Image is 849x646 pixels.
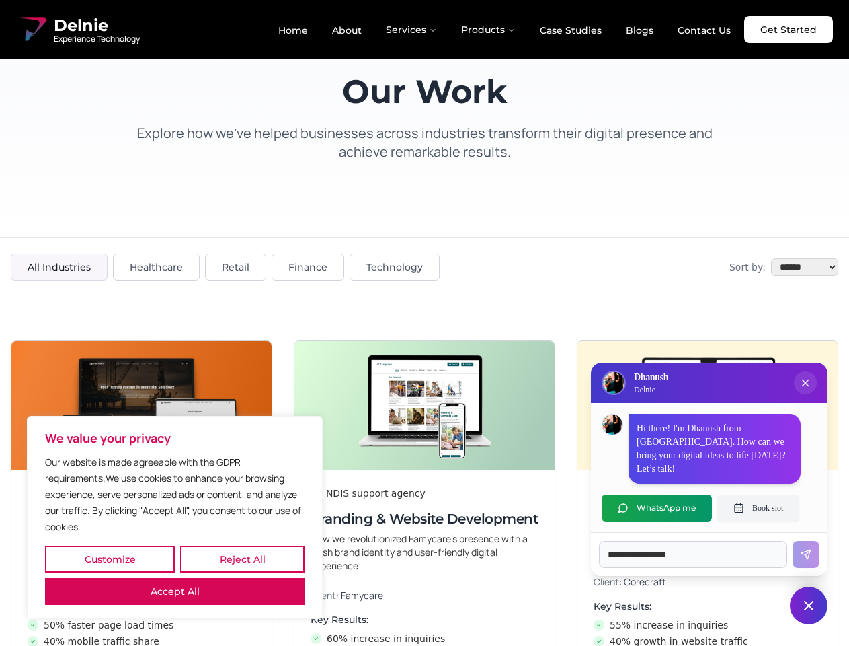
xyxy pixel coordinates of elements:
[794,371,817,394] button: Close chat popup
[294,341,555,470] img: Branding & Website Development
[311,632,538,645] li: 60% increase in inquiries
[602,415,622,435] img: Dhanush
[603,372,624,394] img: Delnie Logo
[637,422,793,476] p: Hi there! I'm Dhanush from [GEOGRAPHIC_DATA]. How can we bring your digital ideas to life [DATE]?...
[634,371,668,384] h3: Dhanush
[744,16,833,43] a: Get Started
[790,587,827,624] button: Close chat
[124,124,726,161] p: Explore how we've helped businesses across industries transform their digital presence and achiev...
[729,260,766,274] span: Sort by:
[45,546,175,573] button: Customize
[594,618,821,632] li: 55% increase in inquiries
[602,495,712,522] button: WhatsApp me
[311,487,538,500] div: An NDIS support agency
[54,15,140,36] span: Delnie
[11,254,108,281] button: All Industries
[350,254,440,281] button: Technology
[54,34,140,44] span: Experience Technology
[16,13,48,46] img: Delnie Logo
[634,384,668,395] p: Delnie
[667,19,741,42] a: Contact Us
[311,509,538,528] h3: Branding & Website Development
[45,430,305,446] p: We value your privacy
[268,16,741,43] nav: Main
[113,254,200,281] button: Healthcare
[717,495,799,522] button: Book slot
[615,19,664,42] a: Blogs
[450,16,526,43] button: Products
[11,341,272,470] img: Next-Gen Website Development
[321,19,372,42] a: About
[375,16,448,43] button: Services
[45,454,305,535] p: Our website is made agreeable with the GDPR requirements.We use cookies to enhance your browsing ...
[45,578,305,605] button: Accept All
[205,254,266,281] button: Retail
[268,19,319,42] a: Home
[311,589,538,602] p: Client:
[311,532,538,573] p: How we revolutionized Famycare’s presence with a fresh brand identity and user-friendly digital e...
[341,589,383,602] span: Famycare
[180,546,305,573] button: Reject All
[124,75,726,108] h1: Our Work
[16,13,140,46] a: Delnie Logo Full
[272,254,344,281] button: Finance
[28,618,255,632] li: 50% faster page load times
[529,19,612,42] a: Case Studies
[577,341,838,470] img: Digital & Brand Revamp
[311,613,538,626] h4: Key Results:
